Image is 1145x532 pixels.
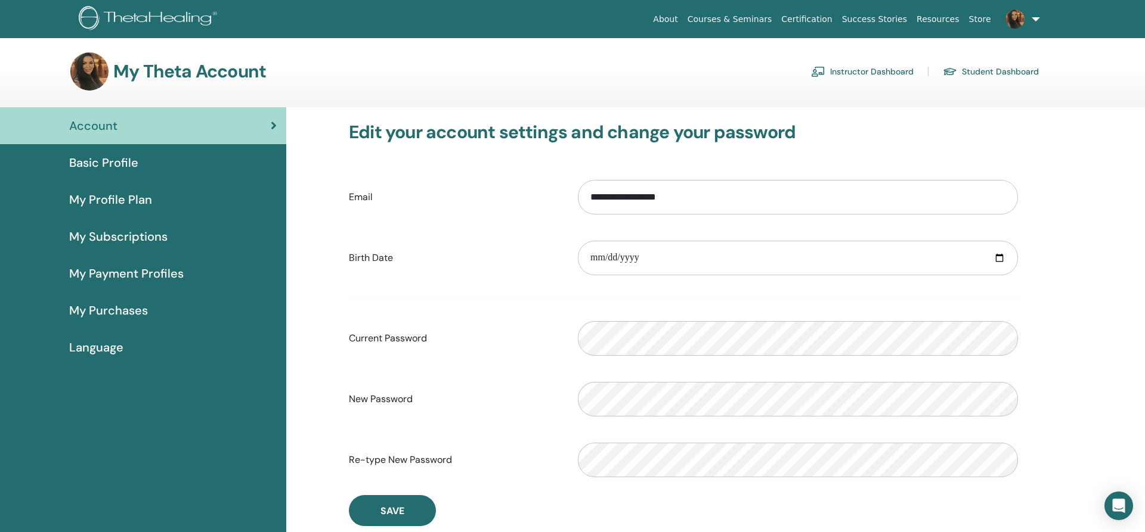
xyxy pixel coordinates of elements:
label: Email [340,186,569,209]
span: Basic Profile [69,154,138,172]
label: Current Password [340,327,569,350]
span: My Profile Plan [69,191,152,209]
a: About [648,8,682,30]
a: Resources [912,8,964,30]
a: Courses & Seminars [683,8,777,30]
a: Certification [776,8,837,30]
a: Student Dashboard [943,62,1039,81]
span: My Payment Profiles [69,265,184,282]
img: default.jpg [70,52,109,91]
label: Re-type New Password [340,449,569,471]
span: Save [380,505,404,517]
div: Open Intercom Messenger [1104,491,1133,520]
label: Birth Date [340,247,569,269]
button: Save [349,495,436,526]
label: New Password [340,388,569,410]
img: default.jpg [1005,10,1025,29]
a: Success Stories [837,8,912,30]
h3: My Theta Account [113,61,266,82]
img: graduation-cap.svg [943,67,957,77]
h3: Edit your account settings and change your password [349,122,1018,143]
a: Store [964,8,996,30]
span: My Subscriptions [69,228,168,245]
img: chalkboard-teacher.svg [811,66,825,77]
img: logo.png [79,6,221,33]
span: Account [69,117,117,135]
span: Language [69,338,123,356]
span: My Purchases [69,301,148,319]
a: Instructor Dashboard [811,62,914,81]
